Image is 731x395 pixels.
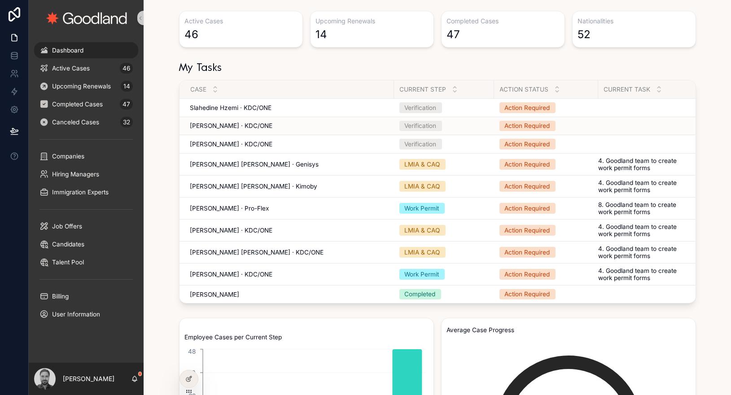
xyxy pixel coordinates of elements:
span: [PERSON_NAME] · KDC/ONE [190,271,273,278]
a: [PERSON_NAME] · KDC/ONE [190,122,389,129]
a: Action Required [499,203,593,214]
a: LMIA & CAQ [399,181,489,192]
h3: Upcoming Renewals [316,17,428,26]
div: scrollable content [29,36,144,334]
span: Canceled Cases [52,118,99,126]
div: Completed [405,290,436,298]
div: Verification [405,121,437,130]
h3: Completed Cases [447,17,559,26]
div: 47 [447,27,460,42]
a: Action Required [499,289,593,300]
a: User Information [34,306,138,322]
a: Action Required [499,121,593,132]
h3: Employee Cases per Current Step [185,331,428,343]
a: Completed [399,289,489,300]
a: Verification [399,139,489,149]
div: Action Required [505,226,550,235]
a: Work Permit [399,269,489,280]
span: [PERSON_NAME] · KDC/ONE [190,227,273,234]
a: Work Permit [399,203,489,214]
h3: Average Case Progress [447,324,690,336]
span: Billing [52,293,69,300]
a: Job Offers [34,218,138,234]
div: 14 [316,27,328,42]
tspan: 40 [188,369,196,376]
div: Action Required [505,270,550,279]
span: Completed Cases [52,101,103,108]
span: [PERSON_NAME] · KDC/ONE [190,122,273,129]
div: Work Permit [405,270,439,279]
div: Action Required [505,290,550,298]
span: 4. Goodland team to create work permit forms [599,245,692,259]
a: Completed Cases47 [34,96,138,112]
span: Job Offers [52,223,82,230]
span: Active Cases [52,65,90,72]
span: [PERSON_NAME] · Pro-Flex [190,205,269,212]
a: [PERSON_NAME] · KDC/ONE [190,140,389,148]
span: Action Status [500,86,549,93]
a: Dashboard [34,42,138,58]
div: 52 [578,27,591,42]
a: 8. Goodland team to create work permit forms [599,201,692,215]
span: [PERSON_NAME] [190,291,240,298]
span: Candidates [52,241,84,248]
a: Action Required [499,181,593,192]
a: Companies [34,148,138,164]
a: 4. Goodland team to create work permit forms [599,157,692,171]
span: Dashboard [52,47,83,54]
div: Verification [405,140,437,149]
a: Action Required [499,269,593,280]
iframe: Spotlight [1,43,17,59]
span: Case [191,86,207,93]
span: Talent Pool [52,259,84,266]
span: [PERSON_NAME] [PERSON_NAME] · Kimoby [190,183,318,190]
a: [PERSON_NAME] [190,291,389,298]
span: User Information [52,311,100,318]
span: Companies [52,153,84,160]
a: Action Required [499,247,593,258]
a: [PERSON_NAME] · KDC/ONE [190,227,389,234]
span: Current Task [604,86,651,93]
div: Action Required [505,182,550,191]
div: 47 [120,99,133,110]
a: Verification [399,102,489,113]
span: [PERSON_NAME] · KDC/ONE [190,140,273,148]
div: Action Required [505,121,550,130]
div: Action Required [505,204,550,213]
a: [PERSON_NAME] [PERSON_NAME] · Genisys [190,161,389,168]
a: 4. Goodland team to create work permit forms [599,223,692,237]
a: LMIA & CAQ [399,247,489,258]
a: Verification [399,121,489,132]
div: Action Required [505,140,550,149]
p: [PERSON_NAME] [63,374,114,383]
a: 4. Goodland team to create work permit forms [599,267,692,281]
div: LMIA & CAQ [405,160,440,169]
div: 46 [120,63,133,74]
a: [PERSON_NAME] · KDC/ONE [190,271,389,278]
a: Hiring Managers [34,166,138,182]
tspan: 48 [188,348,196,355]
a: [PERSON_NAME] [PERSON_NAME] · KDC/ONE [190,249,389,256]
a: Candidates [34,236,138,252]
a: Talent Pool [34,254,138,270]
a: LMIA & CAQ [399,159,489,170]
a: Immigration Experts [34,184,138,200]
span: Upcoming Renewals [52,83,111,90]
a: 4. Goodland team to create work permit forms [599,179,692,193]
a: Canceled Cases32 [34,114,138,130]
a: Billing [34,288,138,304]
div: 14 [121,81,133,92]
a: Action Required [499,102,593,113]
div: 46 [185,27,199,42]
a: LMIA & CAQ [399,225,489,236]
a: Action Required [499,225,593,236]
a: Action Required [499,139,593,149]
div: Action Required [505,103,550,112]
div: Action Required [505,248,550,257]
div: LMIA & CAQ [405,248,440,257]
